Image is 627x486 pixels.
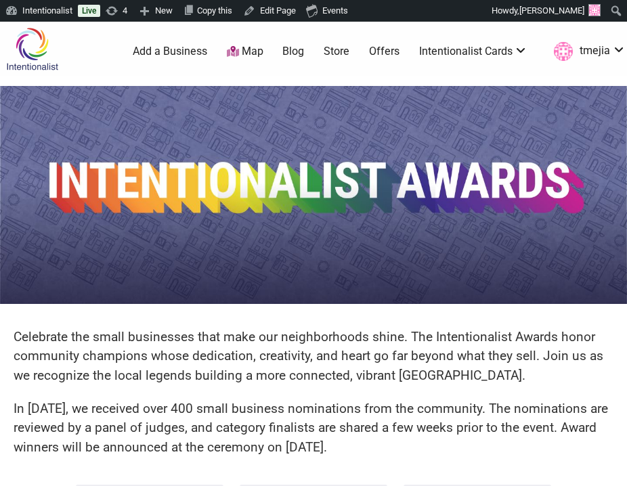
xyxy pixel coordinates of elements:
[419,44,528,59] a: Intentionalist Cards
[369,44,399,59] a: Offers
[133,44,207,59] a: Add a Business
[227,44,263,60] a: Map
[519,5,584,16] span: [PERSON_NAME]
[14,399,613,458] p: In [DATE], we received over 400 small business nominations from the community. The nominations ar...
[78,5,100,17] a: Live
[14,328,613,386] p: Celebrate the small businesses that make our neighborhoods shine. The Intentionalist Awards honor...
[282,44,304,59] a: Blog
[324,44,349,59] a: Store
[547,39,626,64] a: tmejia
